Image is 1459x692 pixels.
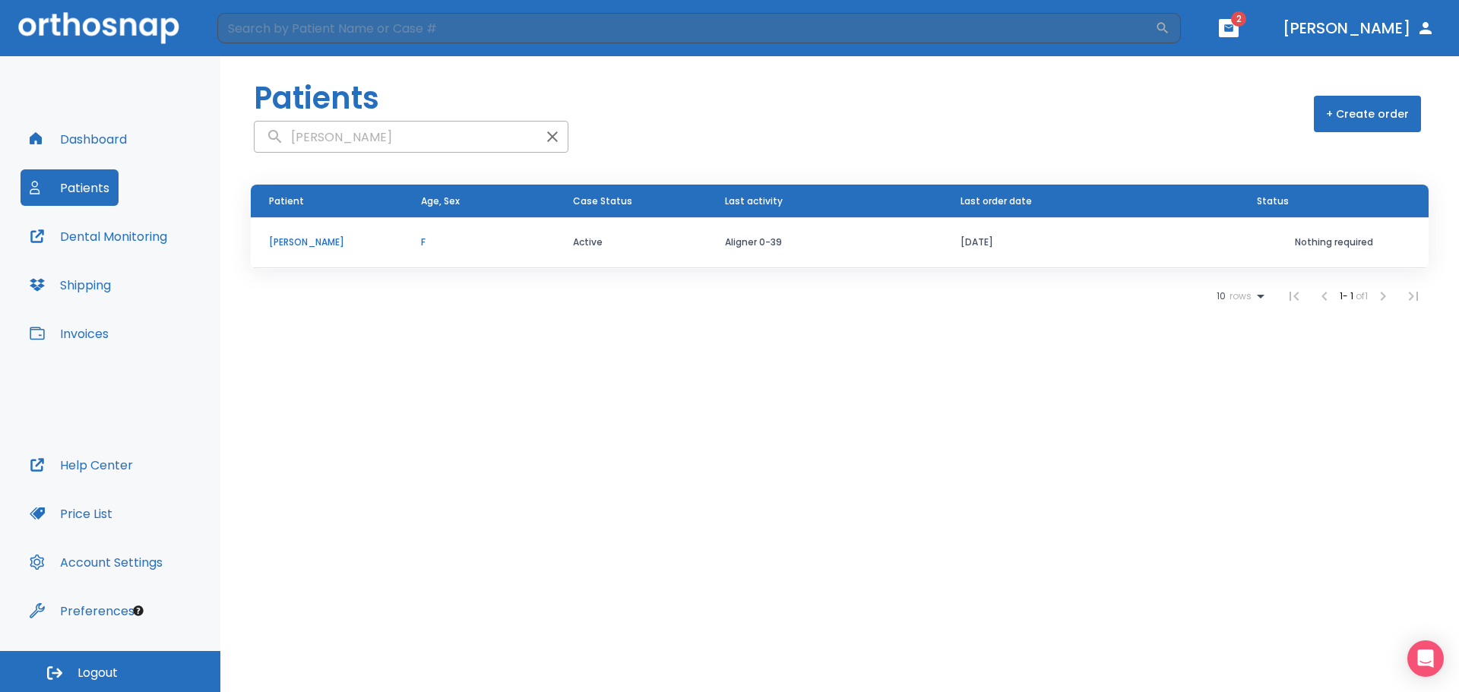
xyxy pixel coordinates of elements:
[131,604,145,618] div: Tooltip anchor
[78,665,118,681] span: Logout
[1277,14,1441,42] button: [PERSON_NAME]
[725,194,783,208] span: Last activity
[269,194,304,208] span: Patient
[1217,291,1226,302] span: 10
[573,194,632,208] span: Case Status
[269,235,385,249] p: [PERSON_NAME]
[21,592,144,629] button: Preferences
[18,12,179,43] img: Orthosnap
[1407,640,1444,677] div: Open Intercom Messenger
[707,217,942,268] td: Aligner 0-39
[1226,291,1252,302] span: rows
[1314,96,1421,132] button: + Create order
[21,267,120,303] button: Shipping
[421,194,460,208] span: Age, Sex
[254,75,379,121] h1: Patients
[421,235,536,249] p: F
[1257,235,1410,249] p: Nothing required
[1356,289,1368,302] span: of 1
[555,217,707,268] td: Active
[217,13,1155,43] input: Search by Patient Name or Case #
[21,218,176,254] button: Dental Monitoring
[21,447,142,483] button: Help Center
[21,495,122,532] button: Price List
[1340,289,1356,302] span: 1 - 1
[1257,194,1289,208] span: Status
[21,315,118,352] button: Invoices
[21,121,136,157] button: Dashboard
[21,544,172,580] button: Account Settings
[21,169,119,206] button: Patients
[1231,11,1246,27] span: 2
[255,122,537,152] input: search
[961,194,1032,208] span: Last order date
[942,217,1239,268] td: [DATE]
